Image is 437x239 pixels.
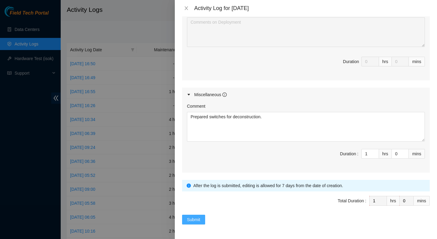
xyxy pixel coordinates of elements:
[187,93,191,96] span: caret-right
[187,112,425,142] textarea: Comment
[343,58,359,65] div: Duration
[187,216,200,223] span: Submit
[387,196,400,206] div: hrs
[193,182,425,189] div: After the log is submitted, editing is allowed for 7 days from the date of creation.
[379,57,392,66] div: hrs
[194,91,227,98] div: Miscellaneous
[338,197,366,204] div: Total Duration :
[414,196,430,206] div: mins
[340,150,358,157] div: Duration :
[182,88,430,102] div: Miscellaneous info-circle
[184,6,189,11] span: close
[409,149,425,159] div: mins
[182,5,191,11] button: Close
[222,93,227,97] span: info-circle
[187,183,191,188] span: info-circle
[194,5,430,12] div: Activity Log for [DATE]
[187,17,425,47] textarea: Comment
[379,149,392,159] div: hrs
[409,57,425,66] div: mins
[187,103,205,109] label: Comment
[182,215,205,224] button: Submit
